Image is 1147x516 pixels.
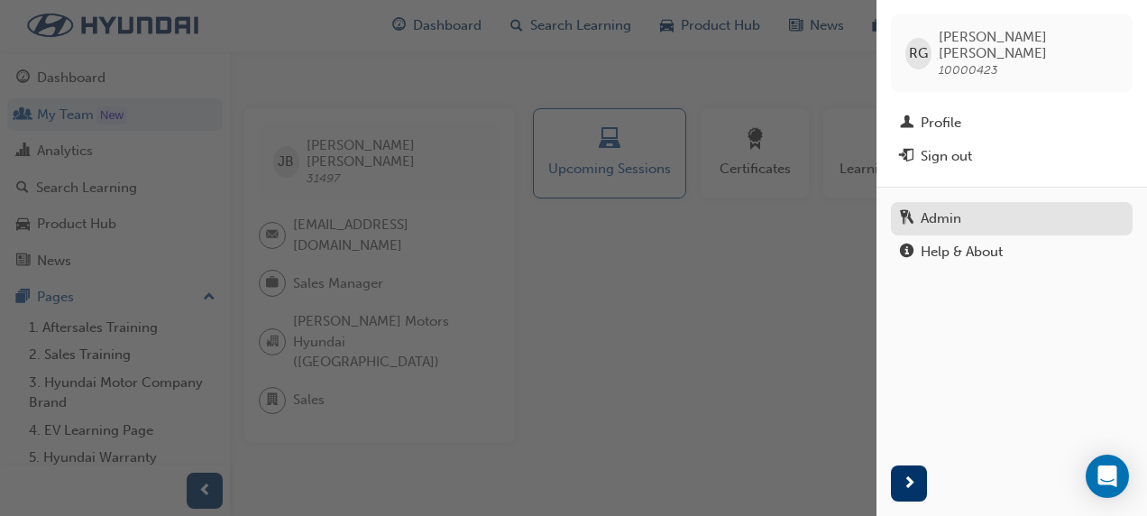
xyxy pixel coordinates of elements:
a: Admin [891,202,1133,235]
span: RG [909,43,928,64]
a: Profile [891,106,1133,140]
button: Sign out [891,140,1133,173]
div: Help & About [921,242,1003,263]
a: Help & About [891,235,1133,269]
span: keys-icon [900,211,913,227]
span: man-icon [900,115,913,132]
div: Sign out [921,146,972,167]
div: Profile [921,113,961,134]
span: next-icon [903,473,916,495]
div: Admin [921,208,961,229]
div: Open Intercom Messenger [1086,455,1129,498]
span: [PERSON_NAME] [PERSON_NAME] [939,29,1118,61]
span: exit-icon [900,149,913,165]
span: 10000423 [939,62,998,78]
span: info-icon [900,244,913,261]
